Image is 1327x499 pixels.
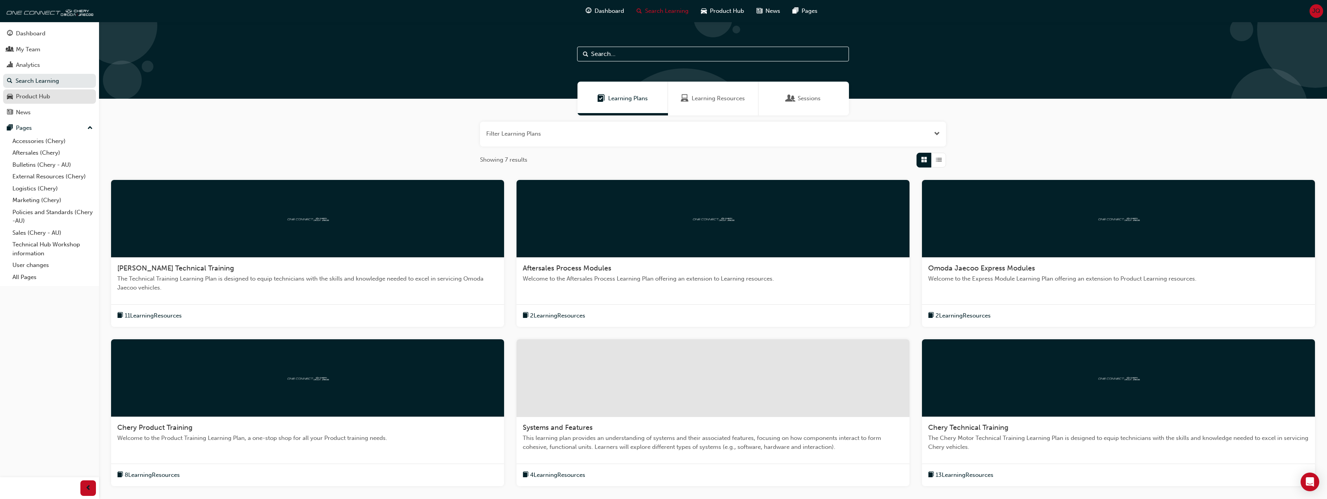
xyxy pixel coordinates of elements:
[9,183,96,195] a: Logistics (Chery)
[3,89,96,104] a: Product Hub
[530,311,585,320] span: 2 Learning Resources
[928,311,991,321] button: book-icon2LearningResources
[710,7,744,16] span: Product Hub
[786,3,824,19] a: pages-iconPages
[16,108,31,117] div: News
[523,423,593,432] span: Systems and Features
[597,94,605,103] span: Learning Plans
[608,94,648,103] span: Learning Plans
[928,274,1309,283] span: Welcome to the Express Module Learning Plan offering an extension to Product Learning resources.
[787,94,795,103] span: Sessions
[9,147,96,159] a: Aftersales (Chery)
[934,129,940,138] button: Open the filter
[692,215,734,222] img: oneconnect
[9,135,96,147] a: Accessories (Chery)
[928,423,1009,432] span: Chery Technical Training
[9,227,96,239] a: Sales (Chery - AU)
[9,159,96,171] a: Bulletins (Chery - AU)
[9,271,96,283] a: All Pages
[523,311,585,321] button: book-icon2LearningResources
[9,206,96,227] a: Policies and Standards (Chery -AU)
[3,26,96,41] a: Dashboard
[922,180,1315,327] a: oneconnectOmoda Jaecoo Express ModulesWelcome to the Express Module Learning Plan offering an ext...
[517,339,910,486] a: Systems and FeaturesThis learning plan provides an understanding of systems and their associated ...
[480,155,527,164] span: Showing 7 results
[16,45,40,54] div: My Team
[637,6,642,16] span: search-icon
[517,180,910,327] a: oneconnectAftersales Process ModulesWelcome to the Aftersales Process Learning Plan offering an e...
[16,61,40,70] div: Analytics
[583,50,588,59] span: Search
[681,94,689,103] span: Learning Resources
[1097,374,1140,381] img: oneconnect
[7,46,13,53] span: people-icon
[16,92,50,101] div: Product Hub
[701,6,707,16] span: car-icon
[117,311,182,321] button: book-icon11LearningResources
[3,58,96,72] a: Analytics
[1310,4,1323,18] button: JQ
[936,155,942,164] span: List
[117,470,123,480] span: book-icon
[577,47,849,61] input: Search...
[921,155,927,164] span: Grid
[1312,7,1320,16] span: JQ
[7,62,13,69] span: chart-icon
[595,7,624,16] span: Dashboard
[9,259,96,271] a: User changes
[936,311,991,320] span: 2 Learning Resources
[9,194,96,206] a: Marketing (Chery)
[928,434,1309,451] span: The Chery Motor Technical Training Learning Plan is designed to equip technicians with the skills...
[798,94,821,103] span: Sessions
[750,3,786,19] a: news-iconNews
[645,7,689,16] span: Search Learning
[117,274,498,292] span: The Technical Training Learning Plan is designed to equip technicians with the skills and knowled...
[117,311,123,321] span: book-icon
[7,109,13,116] span: news-icon
[802,7,817,16] span: Pages
[668,82,758,115] a: Learning ResourcesLearning Resources
[922,339,1315,486] a: oneconnectChery Technical TrainingThe Chery Motor Technical Training Learning Plan is designed to...
[4,3,93,19] img: oneconnect
[9,239,96,259] a: Technical Hub Workshop information
[111,180,504,327] a: oneconnect[PERSON_NAME] Technical TrainingThe Technical Training Learning Plan is designed to equ...
[577,82,668,115] a: Learning PlansLearning Plans
[125,311,182,320] span: 11 Learning Resources
[3,121,96,135] button: Pages
[117,423,193,432] span: Chery Product Training
[758,82,849,115] a: SessionsSessions
[523,311,529,321] span: book-icon
[125,471,180,480] span: 8 Learning Resources
[928,264,1035,272] span: Omoda Jaecoo Express Modules
[7,30,13,37] span: guage-icon
[117,264,234,272] span: [PERSON_NAME] Technical Training
[695,3,750,19] a: car-iconProduct Hub
[85,483,91,493] span: prev-icon
[765,7,780,16] span: News
[117,434,498,443] span: Welcome to the Product Training Learning Plan, a one-stop shop for all your Product training needs.
[3,42,96,57] a: My Team
[928,470,934,480] span: book-icon
[586,6,591,16] span: guage-icon
[16,124,32,133] div: Pages
[523,470,585,480] button: book-icon4LearningResources
[3,74,96,88] a: Search Learning
[117,470,180,480] button: book-icon8LearningResources
[1097,215,1140,222] img: oneconnect
[630,3,695,19] a: search-iconSearch Learning
[111,339,504,486] a: oneconnectChery Product TrainingWelcome to the Product Training Learning Plan, a one-stop shop fo...
[523,434,903,451] span: This learning plan provides an understanding of systems and their associated features, focusing o...
[3,105,96,120] a: News
[530,471,585,480] span: 4 Learning Resources
[286,374,329,381] img: oneconnect
[1301,473,1319,491] div: Open Intercom Messenger
[579,3,630,19] a: guage-iconDashboard
[523,470,529,480] span: book-icon
[87,123,93,133] span: up-icon
[928,311,934,321] span: book-icon
[523,264,611,272] span: Aftersales Process Modules
[757,6,762,16] span: news-icon
[16,29,45,38] div: Dashboard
